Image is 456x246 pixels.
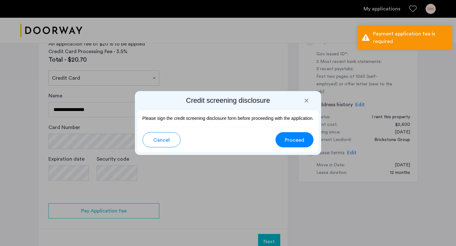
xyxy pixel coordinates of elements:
[153,136,170,144] span: Cancel
[373,30,447,45] div: Payment application fee is required
[137,96,319,105] h2: Credit screening disclosure
[275,132,313,147] button: button
[285,136,304,144] span: Proceed
[142,115,314,122] p: Please sign the credit screening disclosure form before proceeding with the application.
[142,132,180,147] button: button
